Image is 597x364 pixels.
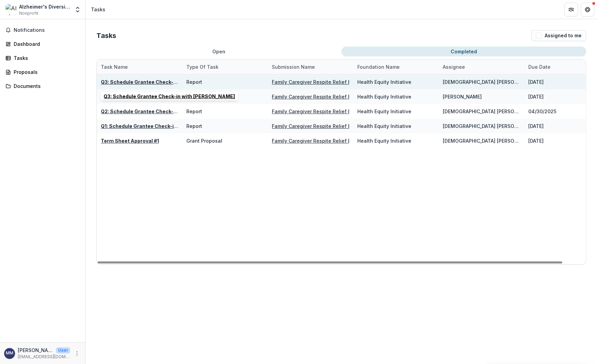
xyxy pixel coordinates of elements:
[443,137,520,144] div: [DEMOGRAPHIC_DATA] [PERSON_NAME]
[268,63,319,70] div: Submission Name
[272,123,368,129] a: Family Caregiver Respite Relief Program
[186,78,202,86] div: Report
[528,78,544,86] div: [DATE]
[272,108,368,114] a: Family Caregiver Respite Relief Program
[439,60,524,74] div: Assignee
[353,60,439,74] div: Foundation Name
[357,137,411,144] div: Health Equity Initiative
[443,93,482,100] div: [PERSON_NAME]
[3,52,82,64] a: Tasks
[528,108,556,115] div: 04/30/2025
[18,347,53,354] p: [PERSON_NAME]
[14,40,77,48] div: Dashboard
[97,60,182,74] div: Task Name
[528,137,544,144] div: [DATE]
[3,38,82,50] a: Dashboard
[581,3,594,16] button: Get Help
[101,94,188,100] a: Health Equity Performance Report 1
[357,78,411,86] div: Health Equity Initiative
[3,80,82,92] a: Documents
[268,60,353,74] div: Submission Name
[357,108,411,115] div: Health Equity Initiative
[186,108,202,115] div: Report
[357,93,411,100] div: Health Equity Initiative
[14,27,80,33] span: Notifications
[186,137,222,144] div: Grant Proposal
[96,31,116,40] h2: Tasks
[341,47,586,56] button: Completed
[182,63,223,70] div: Type of Task
[14,54,77,62] div: Tasks
[56,347,70,353] p: User
[101,123,231,129] a: Q1: Schedule Grantee Check-in with [PERSON_NAME]
[353,63,404,70] div: Foundation Name
[528,122,544,130] div: [DATE]
[564,3,578,16] button: Partners
[182,60,268,74] div: Type of Task
[443,78,520,86] div: [DEMOGRAPHIC_DATA] [PERSON_NAME]
[14,68,77,76] div: Proposals
[101,79,232,85] a: Q3: Schedule Grantee Check-in with [PERSON_NAME]
[528,93,544,100] div: [DATE]
[73,3,82,16] button: Open entity switcher
[18,354,70,360] p: [EMAIL_ADDRESS][DOMAIN_NAME]
[19,10,38,16] span: Nonprofit
[272,138,368,144] a: Family Caregiver Respite Relief Program
[19,3,70,10] div: Alzheimer's Diversity Outreach Services Inc
[91,6,105,13] div: Tasks
[101,108,232,114] a: Q2: Schedule Grantee Check-in with [PERSON_NAME]
[272,79,368,85] a: Family Caregiver Respite Relief Program
[73,349,81,357] button: More
[5,4,16,15] img: Alzheimer's Diversity Outreach Services Inc
[186,122,202,130] div: Report
[6,351,13,355] div: Marshan Marick
[357,122,411,130] div: Health Equity Initiative
[3,25,82,36] button: Notifications
[443,108,520,115] div: [DEMOGRAPHIC_DATA] [PERSON_NAME]
[443,122,520,130] div: [DEMOGRAPHIC_DATA] [PERSON_NAME]
[531,30,586,41] button: Assigned to me
[96,47,341,56] button: Open
[439,63,469,70] div: Assignee
[524,63,555,70] div: Due Date
[186,93,202,100] div: Report
[88,4,108,14] nav: breadcrumb
[272,94,368,100] a: Family Caregiver Respite Relief Program
[101,138,159,144] a: Term Sheet Approval #1
[97,63,132,70] div: Task Name
[14,82,77,90] div: Documents
[3,66,82,78] a: Proposals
